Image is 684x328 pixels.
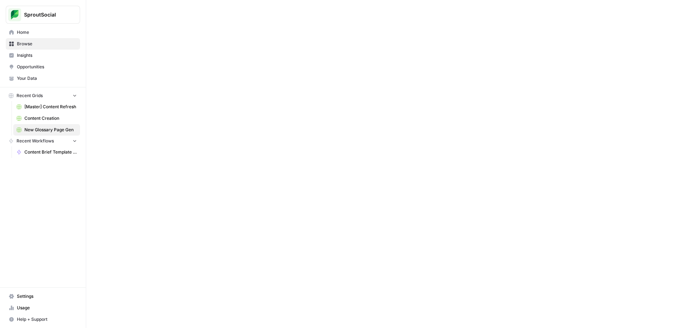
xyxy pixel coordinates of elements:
[6,314,80,325] button: Help + Support
[17,305,77,311] span: Usage
[6,50,80,61] a: Insights
[17,75,77,82] span: Your Data
[17,64,77,70] span: Opportunities
[24,149,77,155] span: Content Brief Template Gen
[17,52,77,59] span: Insights
[13,101,80,113] a: [Master] Content Refresh
[24,104,77,110] span: [Master] Content Refresh
[13,113,80,124] a: Content Creation
[6,61,80,73] a: Opportunities
[17,92,43,99] span: Recent Grids
[24,11,68,18] span: SproutSocial
[17,293,77,300] span: Settings
[8,8,21,21] img: SproutSocial Logo
[6,27,80,38] a: Home
[13,146,80,158] a: Content Brief Template Gen
[6,73,80,84] a: Your Data
[6,90,80,101] button: Recent Grids
[24,127,77,133] span: New Glossary Page Gen
[6,136,80,146] button: Recent Workflows
[6,302,80,314] a: Usage
[17,29,77,36] span: Home
[6,38,80,50] a: Browse
[17,316,77,323] span: Help + Support
[17,138,54,144] span: Recent Workflows
[6,6,80,24] button: Workspace: SproutSocial
[13,124,80,136] a: New Glossary Page Gen
[6,291,80,302] a: Settings
[17,41,77,47] span: Browse
[24,115,77,122] span: Content Creation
